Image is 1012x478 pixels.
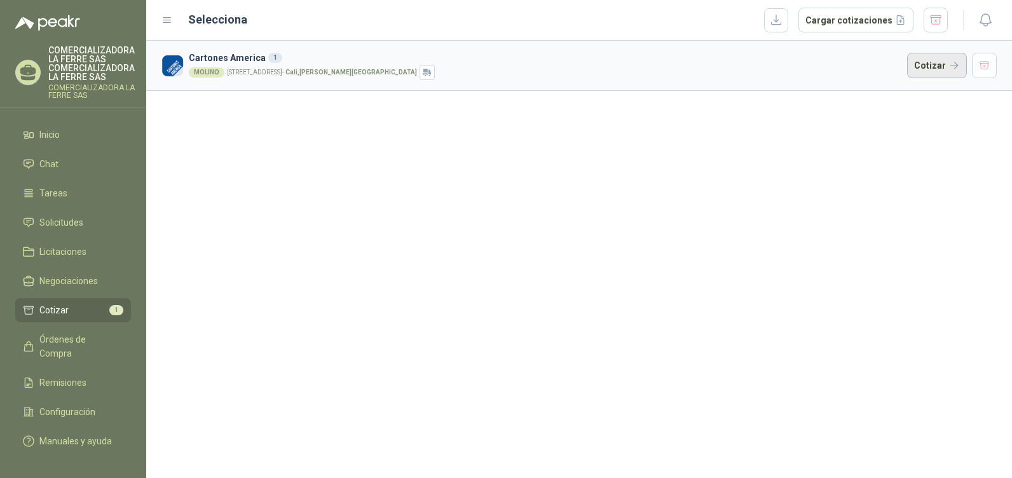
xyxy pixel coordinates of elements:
span: Manuales y ayuda [39,434,112,448]
span: Inicio [39,128,60,142]
span: Configuración [39,405,95,419]
a: Negociaciones [15,269,131,293]
div: 1 [268,53,282,63]
a: Cotizar1 [15,298,131,322]
span: Cotizar [39,303,69,317]
a: Configuración [15,400,131,424]
strong: Cali , [PERSON_NAME][GEOGRAPHIC_DATA] [285,69,417,76]
div: MOLINO [189,67,224,78]
a: Tareas [15,181,131,205]
a: Inicio [15,123,131,147]
span: Remisiones [39,376,86,390]
p: COMERCIALIZADORA LA FERRE SAS [48,84,135,99]
img: Company Logo [161,55,184,77]
a: Remisiones [15,371,131,395]
span: Licitaciones [39,245,86,259]
span: Solicitudes [39,215,83,229]
a: Solicitudes [15,210,131,235]
a: Órdenes de Compra [15,327,131,365]
span: Tareas [39,186,67,200]
p: COMERCIALIZADORA LA FERRE SAS COMERCIALIZADORA LA FERRE SAS [48,46,135,81]
button: Cotizar [907,53,967,78]
h2: Selecciona [188,11,247,29]
span: Órdenes de Compra [39,332,119,360]
img: Logo peakr [15,15,80,31]
button: Cargar cotizaciones [798,8,913,33]
span: Chat [39,157,58,171]
p: [STREET_ADDRESS] - [227,69,417,76]
a: Chat [15,152,131,176]
h3: Cartones America [189,51,902,65]
a: Licitaciones [15,240,131,264]
span: Negociaciones [39,274,98,288]
span: 1 [109,305,123,315]
a: Manuales y ayuda [15,429,131,453]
